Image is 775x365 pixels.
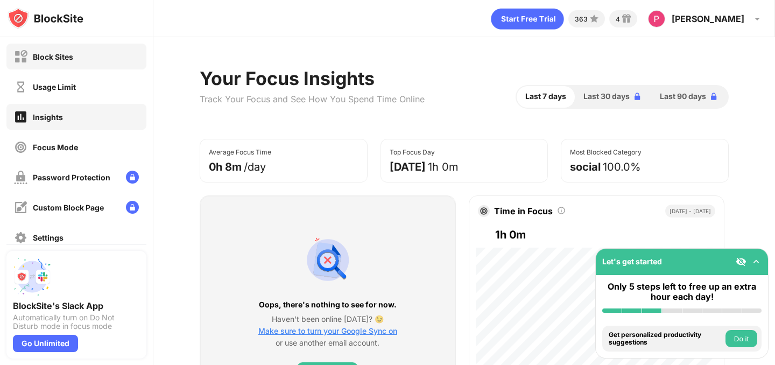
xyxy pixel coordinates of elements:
div: Block Sites [33,52,73,61]
div: Time in Focus [494,206,553,216]
div: [DATE] - [DATE] [665,205,715,217]
img: block-off.svg [14,50,27,64]
div: BlockSite's Slack App [13,300,140,311]
img: tooltip.svg [557,206,566,215]
div: Focus Mode [33,143,78,152]
div: Automatically turn on Do Not Disturb mode in focus mode [13,313,140,331]
span: Last 30 days [583,90,630,102]
img: lock-menu.svg [126,201,139,214]
div: [DATE] [390,160,426,173]
img: ACg8ocJ0esV7bxtYpY42fr9SdqstJ1I5lyAfOgKEPFvHdpwrI0H9vw=s96-c [648,10,665,27]
button: Do it [725,330,757,347]
div: Most Blocked Category [570,148,642,156]
div: 0h 8m [209,160,242,173]
img: settings-off.svg [14,231,27,244]
div: 1h 0m [428,160,459,173]
img: password-protection-off.svg [14,171,27,184]
img: omni-setup-toggle.svg [751,256,762,267]
div: Password Protection [33,173,110,182]
img: lock-menu.svg [126,171,139,184]
div: 4 [616,15,620,23]
img: insights-on.svg [14,110,27,124]
div: Custom Block Page [33,203,104,212]
img: points-small.svg [588,12,601,25]
div: social [570,160,601,173]
span: Last 90 days [660,90,706,102]
div: Usage Limit [33,82,76,92]
div: 100.0% [603,160,641,173]
div: Oops, there's nothing to see for now. [258,299,397,311]
img: push-slack.svg [13,257,52,296]
div: Average Focus Time [209,148,271,156]
div: Go Unlimited [13,335,78,352]
div: /day [244,160,266,173]
div: animation [491,8,564,30]
img: logo-blocksite.svg [8,8,83,29]
img: focus-off.svg [14,141,27,154]
div: Your Focus Insights [200,67,425,89]
div: Get personalized productivity suggestions [609,331,723,347]
img: lock-blue.svg [708,91,719,102]
div: Only 5 steps left to free up an extra hour each day! [602,282,762,302]
img: eye-not-visible.svg [736,256,746,267]
img: target.svg [480,207,488,215]
div: Haven't been online [DATE]? 😉 or use another email account. [258,313,397,349]
img: search-no-results.svg [302,234,354,286]
img: lock-blue.svg [632,91,643,102]
img: reward-small.svg [620,12,633,25]
div: Track Your Focus and See How You Spend Time Online [200,94,425,104]
div: Settings [33,233,64,242]
div: Insights [33,113,63,122]
div: 363 [575,15,588,23]
span: Last 7 days [525,90,566,102]
img: time-usage-off.svg [14,80,27,94]
div: Let's get started [602,257,662,266]
div: 1h 0m [495,226,715,243]
div: Top Focus Day [390,148,435,156]
img: customize-block-page-off.svg [14,201,27,214]
span: Make sure to turn your Google Sync on [258,326,397,335]
div: [PERSON_NAME] [672,13,744,24]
